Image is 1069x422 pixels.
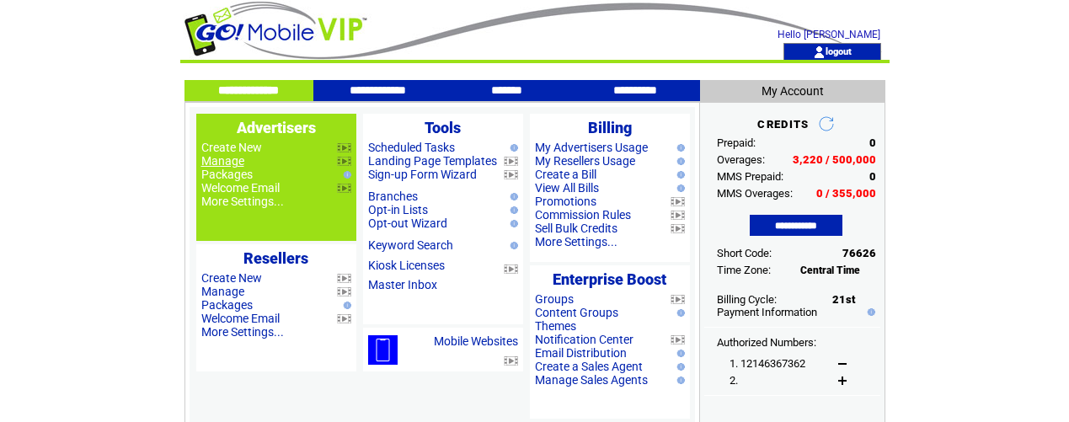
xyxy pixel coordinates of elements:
span: Authorized Numbers: [717,336,816,349]
img: video.png [337,184,351,193]
img: help.gif [673,363,685,371]
a: Kiosk Licenses [368,259,445,272]
a: Landing Page Templates [368,154,497,168]
a: Welcome Email [201,181,280,195]
img: help.gif [673,309,685,317]
a: View All Bills [535,181,599,195]
span: Enterprise Boost [553,270,666,288]
span: Advertisers [237,119,316,136]
span: Billing [588,119,632,136]
img: help.gif [863,308,875,316]
a: Master Inbox [368,278,437,291]
a: My Resellers Usage [535,154,635,168]
a: Manage [201,285,244,298]
a: Create a Sales Agent [535,360,643,373]
span: MMS Prepaid: [717,170,783,183]
a: logout [826,45,852,56]
span: 2. [730,374,738,387]
a: Groups [535,292,574,306]
img: help.gif [673,350,685,357]
img: video.png [337,274,351,283]
img: help.gif [506,220,518,227]
img: help.gif [673,171,685,179]
a: More Settings... [535,235,617,248]
span: CREDITS [757,118,809,131]
a: More Settings... [201,195,284,208]
a: Manage [201,154,244,168]
a: Create New [201,141,262,154]
img: help.gif [673,184,685,192]
a: Themes [535,319,576,333]
a: Mobile Websites [434,334,518,348]
img: help.gif [673,158,685,165]
img: video.png [337,157,351,166]
img: video.png [671,224,685,233]
a: Branches [368,190,418,203]
img: help.gif [339,302,351,309]
span: Tools [425,119,461,136]
span: MMS Overages: [717,187,793,200]
span: 0 [869,136,876,149]
img: video.png [671,211,685,220]
img: mobile-websites.png [368,335,398,365]
a: Opt-out Wizard [368,216,447,230]
img: account_icon.gif [813,45,826,59]
img: video.png [671,295,685,304]
span: Hello [PERSON_NAME] [778,29,880,40]
a: Scheduled Tasks [368,141,455,154]
a: More Settings... [201,325,284,339]
span: Resellers [243,249,308,267]
a: Payment Information [717,306,817,318]
span: Billing Cycle: [717,293,777,306]
img: help.gif [673,144,685,152]
span: 76626 [842,247,876,259]
span: 0 / 355,000 [816,187,876,200]
span: My Account [762,84,824,98]
a: Manage Sales Agents [535,373,648,387]
img: video.png [504,264,518,274]
a: Sell Bulk Credits [535,222,617,235]
img: help.gif [339,171,351,179]
a: My Advertisers Usage [535,141,648,154]
span: 1. 12146367362 [730,357,805,370]
img: help.gif [506,144,518,152]
a: Welcome Email [201,312,280,325]
img: video.png [671,335,685,345]
a: Create New [201,271,262,285]
a: Notification Center [535,333,633,346]
span: 0 [869,170,876,183]
img: video.png [504,356,518,366]
a: Packages [201,168,253,181]
a: Create a Bill [535,168,596,181]
a: Keyword Search [368,238,453,252]
span: 3,220 / 500,000 [793,153,876,166]
a: Content Groups [535,306,618,319]
a: Opt-in Lists [368,203,428,216]
span: Time Zone: [717,264,771,276]
img: help.gif [673,377,685,384]
img: video.png [337,143,351,152]
img: video.png [337,314,351,323]
span: Central Time [800,264,860,276]
img: help.gif [506,206,518,214]
a: Sign-up Form Wizard [368,168,477,181]
img: help.gif [506,193,518,200]
span: 21st [832,293,855,306]
span: Overages: [717,153,765,166]
img: video.png [337,287,351,296]
img: video.png [504,170,518,179]
img: help.gif [506,242,518,249]
span: Short Code: [717,247,772,259]
a: Email Distribution [535,346,627,360]
img: video.png [671,197,685,206]
a: Packages [201,298,253,312]
a: Commission Rules [535,208,631,222]
img: video.png [504,157,518,166]
span: Prepaid: [717,136,756,149]
a: Promotions [535,195,596,208]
